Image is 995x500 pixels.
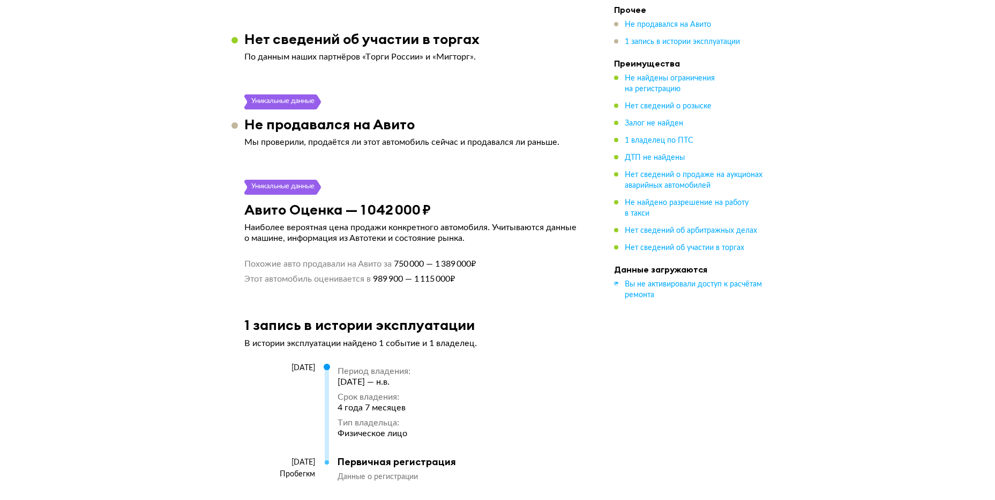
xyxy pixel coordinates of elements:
[244,274,371,284] span: Этот автомобиль оценивается в
[614,4,764,15] h4: Прочее
[371,274,455,284] span: 989 900 — 1 115 000 ₽
[244,458,315,467] div: [DATE]
[625,281,762,299] span: Вы не активировали доступ к расчётам ремонта
[244,52,582,62] p: По данным наших партнёров «Торги России» и «Мигторг».
[244,317,475,333] h3: 1 запись в истории эксплуатации
[244,259,392,269] span: Похожие авто продавали на Авито за
[614,58,764,69] h4: Преимущества
[244,469,315,479] div: Пробег км
[338,402,410,413] div: 4 года 7 месяцев
[244,201,431,218] h3: Авито Оценка — 1 042 000 ₽
[614,264,764,275] h4: Данные загружаются
[625,38,740,46] span: 1 запись в истории эксплуатации
[625,137,693,144] span: 1 владелец по ПТС
[251,180,315,195] div: Уникальные данные
[625,154,685,161] span: ДТП не найдены
[625,102,712,110] span: Нет сведений о розыске
[625,120,683,127] span: Залог не найден
[244,222,582,244] p: Наиболее вероятная цена продажи конкретного автомобиля. Учитываются данные о машине, информация и...
[244,116,415,133] h3: Не продавался на Авито
[244,31,480,47] h3: Нет сведений об участии в торгах
[625,21,711,28] span: Не продавался на Авито
[244,137,582,148] p: Мы проверили, продаётся ли этот автомобиль сейчас и продавался ли раньше.
[625,227,757,234] span: Нет сведений об арбитражных делах
[625,199,749,217] span: Не найдено разрешение на работу в такси
[625,244,744,252] span: Нет сведений об участии в торгах
[625,75,715,93] span: Не найдены ограничения на регистрацию
[338,473,418,481] span: Данные о регистрации
[338,366,410,377] div: Период владения :
[392,259,476,269] span: 750 000 — 1 389 000 ₽
[244,363,315,373] div: [DATE]
[338,456,571,468] div: Первичная регистрация
[244,338,582,349] p: В истории эксплуатации найдено 1 событие и 1 владелец.
[338,392,410,402] div: Срок владения :
[338,377,410,387] div: [DATE] — н.в.
[251,94,315,109] div: Уникальные данные
[338,417,410,428] div: Тип владельца :
[625,171,762,189] span: Нет сведений о продаже на аукционах аварийных автомобилей
[338,428,410,439] div: Физическое лицо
